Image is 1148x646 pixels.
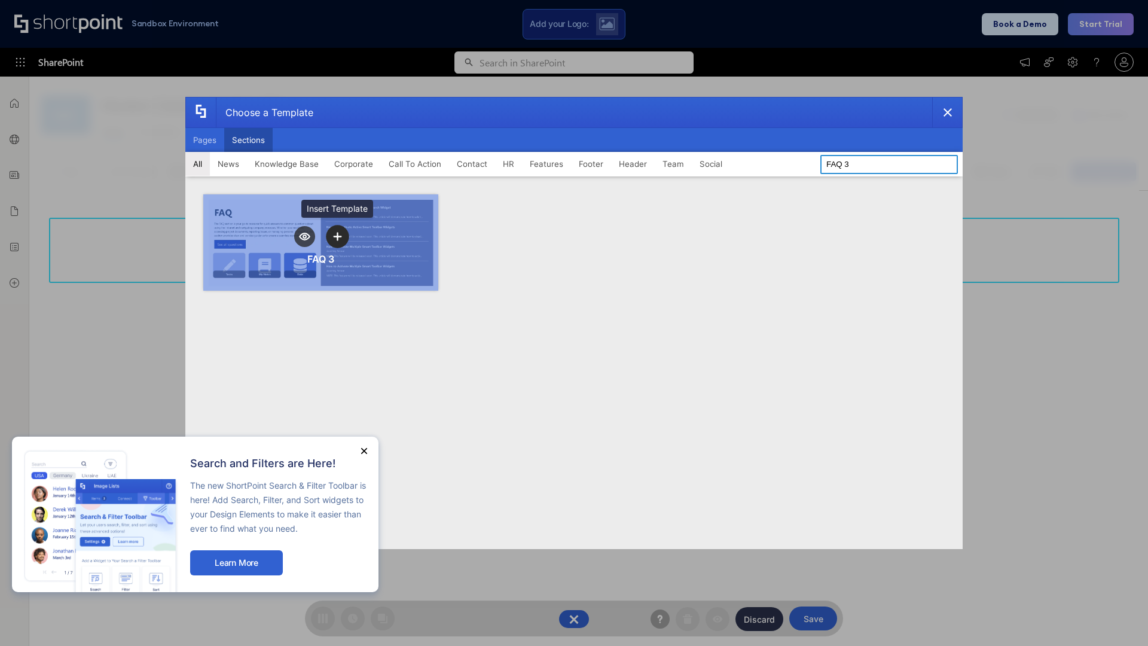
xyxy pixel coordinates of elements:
iframe: Chat Widget [1088,589,1148,646]
button: Footer [571,152,611,176]
h2: Search and Filters are Here! [190,458,367,470]
img: new feature image [24,449,178,592]
button: Knowledge Base [247,152,326,176]
button: Features [522,152,571,176]
div: Choose a Template [216,97,313,127]
button: Call To Action [381,152,449,176]
button: All [185,152,210,176]
button: Social [692,152,730,176]
button: Sections [224,128,273,152]
p: The new ShortPoint Search & Filter Toolbar is here! Add Search, Filter, and Sort widgets to your ... [190,479,367,536]
button: Team [655,152,692,176]
button: Corporate [326,152,381,176]
button: HR [495,152,522,176]
button: Header [611,152,655,176]
button: Learn More [190,550,283,575]
button: Pages [185,128,224,152]
button: Contact [449,152,495,176]
button: News [210,152,247,176]
div: FAQ 3 [307,253,334,265]
input: Search [820,155,958,174]
div: template selector [185,97,963,549]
